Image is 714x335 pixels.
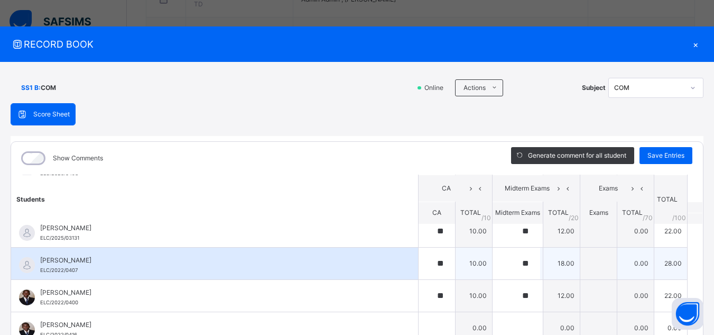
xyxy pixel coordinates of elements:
span: [PERSON_NAME] [40,320,394,330]
td: 10.00 [456,215,493,247]
img: ELC_2022_0400.png [19,289,35,305]
td: 18.00 [543,247,580,279]
span: TOTAL [548,209,569,216]
span: / 70 [643,213,653,222]
span: Score Sheet [33,110,70,119]
img: default.svg [19,225,35,241]
td: 12.00 [543,215,580,247]
span: CA [432,209,441,216]
span: / 10 [481,213,491,222]
span: COM [41,83,56,93]
span: CA [426,184,466,193]
td: 0.00 [617,247,654,279]
span: [PERSON_NAME] [40,256,394,265]
td: 12.00 [543,279,580,312]
span: Subject [582,83,606,93]
span: Exams [589,209,608,216]
td: 0.00 [617,279,654,312]
span: Students [16,195,45,203]
span: Exams [588,184,628,193]
span: RECORD BOOK [11,37,688,51]
div: COM [614,83,684,93]
span: TOTAL [622,209,643,216]
label: Show Comments [53,153,103,163]
span: ELC/2025/03131 [40,235,79,241]
td: 10.00 [456,279,493,312]
button: Open asap [672,298,703,330]
span: [PERSON_NAME] [40,223,394,233]
td: 28.00 [654,247,688,279]
span: Midterm Exams [495,209,540,216]
td: 22.00 [654,279,688,312]
td: 22.00 [654,215,688,247]
span: SS1 B : [21,83,41,93]
div: × [688,37,703,51]
th: TOTAL [654,175,688,224]
td: 0.00 [617,215,654,247]
span: Generate comment for all student [528,151,626,160]
span: Save Entries [647,151,684,160]
span: Actions [463,83,486,93]
span: / 20 [569,213,579,222]
span: Midterm Exams [500,184,554,193]
span: ELC/2022/0400 [40,300,78,305]
span: /100 [672,213,686,222]
span: Online [423,83,450,93]
span: ELC/2022/0407 [40,267,78,273]
td: 10.00 [456,247,493,279]
span: TOTAL [460,209,481,216]
span: [PERSON_NAME] [40,288,394,297]
img: default.svg [19,257,35,273]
